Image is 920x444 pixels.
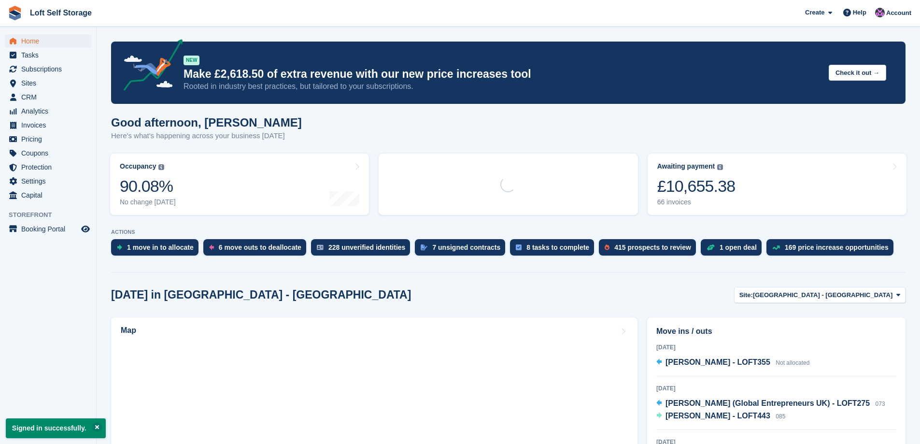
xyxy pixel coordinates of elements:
[665,358,770,366] span: [PERSON_NAME] - LOFT355
[605,244,609,250] img: prospect-51fa495bee0391a8d652442698ab0144808aea92771e9ea1ae160a38d050c398.svg
[734,287,906,303] button: Site: [GEOGRAPHIC_DATA] - [GEOGRAPHIC_DATA]
[203,239,311,260] a: 6 move outs to deallocate
[656,357,809,369] a: [PERSON_NAME] - LOFT355 Not allocated
[853,8,866,17] span: Help
[753,290,892,300] span: [GEOGRAPHIC_DATA] - [GEOGRAPHIC_DATA]
[829,65,886,81] button: Check it out →
[599,239,701,260] a: 415 prospects to review
[656,398,885,410] a: [PERSON_NAME] (Global Entrepreneurs UK) - LOFT275 073
[209,244,214,250] img: move_outs_to_deallocate_icon-f764333ba52eb49d3ac5e1228854f67142a1ed5810a6f6cc68b1a99e826820c5.svg
[311,239,415,260] a: 228 unverified identities
[5,48,91,62] a: menu
[526,243,589,251] div: 8 tasks to complete
[121,326,136,335] h2: Map
[111,288,411,301] h2: [DATE] in [GEOGRAPHIC_DATA] - [GEOGRAPHIC_DATA]
[328,243,406,251] div: 228 unverified identities
[120,176,176,196] div: 90.08%
[701,239,766,260] a: 1 open deal
[111,130,302,142] p: Here's what's happening across your business [DATE]
[5,104,91,118] a: menu
[5,62,91,76] a: menu
[219,243,301,251] div: 6 move outs to deallocate
[739,290,753,300] span: Site:
[876,401,885,407] span: 073
[415,239,510,260] a: 7 unsigned contracts
[421,244,427,250] img: contract_signature_icon-13c848040528278c33f63329250d36e43548de30e8caae1d1a13099fd9432cc5.svg
[5,174,91,188] a: menu
[184,81,821,92] p: Rooted in industry best practices, but tailored to your subscriptions.
[111,116,302,129] h1: Good afternoon, [PERSON_NAME]
[665,399,870,407] span: [PERSON_NAME] (Global Entrepreneurs UK) - LOFT275
[614,243,691,251] div: 415 prospects to review
[657,198,736,206] div: 66 invoices
[5,132,91,146] a: menu
[432,243,500,251] div: 7 unsigned contracts
[656,343,896,352] div: [DATE]
[5,34,91,48] a: menu
[184,67,821,81] p: Make £2,618.50 of extra revenue with our new price increases tool
[5,222,91,236] a: menu
[766,239,898,260] a: 169 price increase opportunities
[110,154,369,215] a: Occupancy 90.08% No change [DATE]
[21,146,79,160] span: Coupons
[665,412,770,420] span: [PERSON_NAME] - LOFT443
[707,244,715,251] img: deal-1b604bf984904fb50ccaf53a9ad4b4a5d6e5aea283cecdc64d6e3604feb123c2.svg
[115,39,183,94] img: price-adjustments-announcement-icon-8257ccfd72463d97f412b2fc003d46551f7dbcb40ab6d574587a9cd5c0d94...
[127,243,194,251] div: 1 move in to allocate
[772,245,780,250] img: price_increase_opportunities-93ffe204e8149a01c8c9dc8f82e8f89637d9d84a8eef4429ea346261dce0b2c0.svg
[21,132,79,146] span: Pricing
[21,62,79,76] span: Subscriptions
[5,76,91,90] a: menu
[111,229,906,235] p: ACTIONS
[120,162,156,171] div: Occupancy
[80,223,91,235] a: Preview store
[776,413,785,420] span: 085
[785,243,889,251] div: 169 price increase opportunities
[776,359,809,366] span: Not allocated
[886,8,911,18] span: Account
[510,239,599,260] a: 8 tasks to complete
[158,164,164,170] img: icon-info-grey-7440780725fd019a000dd9b08b2336e03edf1995a4989e88bcd33f0948082b44.svg
[5,90,91,104] a: menu
[21,174,79,188] span: Settings
[26,5,96,21] a: Loft Self Storage
[5,160,91,174] a: menu
[656,326,896,337] h2: Move ins / outs
[875,8,885,17] img: Amy Wright
[8,6,22,20] img: stora-icon-8386f47178a22dfd0bd8f6a31ec36ba5ce8667c1dd55bd0f319d3a0aa187defe.svg
[656,384,896,393] div: [DATE]
[657,162,715,171] div: Awaiting payment
[9,210,96,220] span: Storefront
[111,239,203,260] a: 1 move in to allocate
[21,188,79,202] span: Capital
[805,8,824,17] span: Create
[21,90,79,104] span: CRM
[21,104,79,118] span: Analytics
[21,76,79,90] span: Sites
[656,410,785,423] a: [PERSON_NAME] - LOFT443 085
[117,244,122,250] img: move_ins_to_allocate_icon-fdf77a2bb77ea45bf5b3d319d69a93e2d87916cf1d5bf7949dd705db3b84f3ca.svg
[184,56,199,65] div: NEW
[516,244,522,250] img: task-75834270c22a3079a89374b754ae025e5fb1db73e45f91037f5363f120a921f8.svg
[648,154,906,215] a: Awaiting payment £10,655.38 66 invoices
[657,176,736,196] div: £10,655.38
[21,118,79,132] span: Invoices
[5,146,91,160] a: menu
[6,418,106,438] p: Signed in successfully.
[21,160,79,174] span: Protection
[5,188,91,202] a: menu
[21,48,79,62] span: Tasks
[120,198,176,206] div: No change [DATE]
[720,243,757,251] div: 1 open deal
[5,118,91,132] a: menu
[717,164,723,170] img: icon-info-grey-7440780725fd019a000dd9b08b2336e03edf1995a4989e88bcd33f0948082b44.svg
[317,244,324,250] img: verify_identity-adf6edd0f0f0b5bbfe63781bf79b02c33cf7c696d77639b501bdc392416b5a36.svg
[21,222,79,236] span: Booking Portal
[21,34,79,48] span: Home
